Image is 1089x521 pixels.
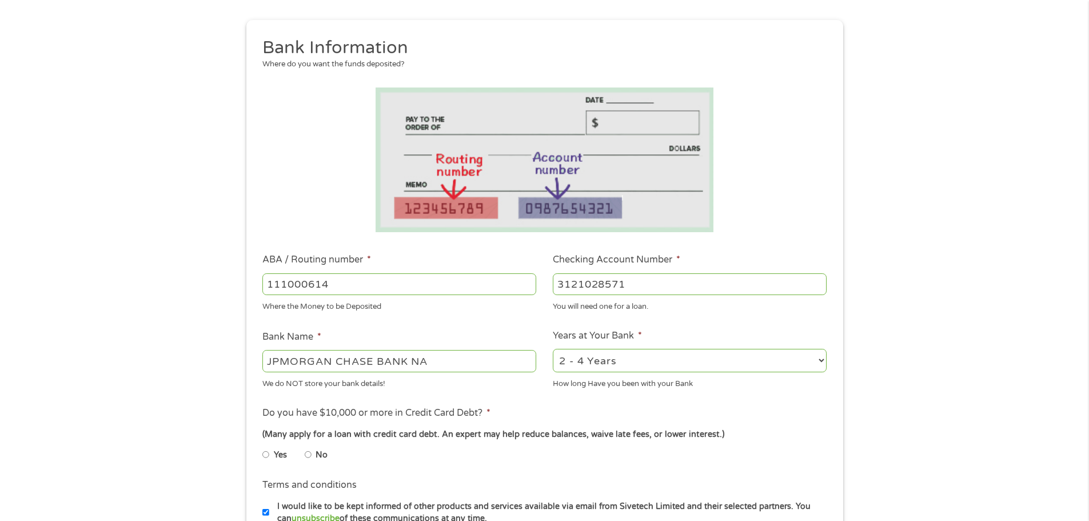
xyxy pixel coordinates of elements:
input: 345634636 [553,273,827,295]
label: No [316,449,328,462]
div: We do NOT store your bank details! [262,374,536,389]
div: How long Have you been with your Bank [553,374,827,389]
img: Routing number location [376,88,714,232]
input: 263177916 [262,273,536,295]
label: Checking Account Number [553,254,680,266]
div: (Many apply for a loan with credit card debt. An expert may help reduce balances, waive late fees... [262,428,826,441]
label: Terms and conditions [262,479,357,491]
label: Do you have $10,000 or more in Credit Card Debt? [262,407,490,419]
label: Years at Your Bank [553,330,642,342]
div: Where do you want the funds deposited? [262,59,818,70]
div: Where the Money to be Deposited [262,297,536,313]
label: Yes [274,449,287,462]
label: ABA / Routing number [262,254,371,266]
label: Bank Name [262,331,321,343]
div: You will need one for a loan. [553,297,827,313]
h2: Bank Information [262,37,818,59]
